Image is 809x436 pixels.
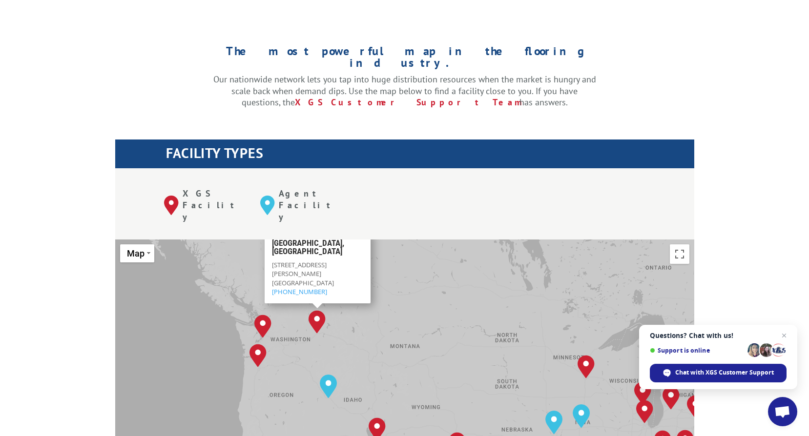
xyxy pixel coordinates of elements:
[254,315,271,338] div: Kent, WA
[271,260,326,278] span: [STREET_ADDRESS][PERSON_NAME]
[650,364,787,382] div: Chat with XGS Customer Support
[650,332,787,339] span: Questions? Chat with us!
[213,45,596,74] h1: The most powerful map in the flooring industry.
[670,244,689,264] button: Toggle fullscreen view
[166,146,694,165] h1: FACILITY TYPES
[687,395,704,418] div: Detroit, MI
[127,248,145,258] span: Map
[249,344,267,367] div: Portland, OR
[359,236,366,242] span: Close
[573,404,590,428] div: Des Moines, IA
[320,375,337,398] div: Boise, ID
[309,310,326,334] div: Spokane, WA
[663,386,680,410] div: Grand Rapids, MI
[650,347,744,354] span: Support is online
[578,355,595,378] div: Minneapolis, MN
[675,368,774,377] span: Chat with XGS Customer Support
[768,397,797,426] div: Open chat
[279,188,342,222] p: Agent Facility
[295,97,519,108] a: XGS Customer Support Team
[271,287,327,296] a: [PHONE_NUMBER]
[120,244,154,262] button: Change map style
[634,381,651,405] div: Milwaukee, WI
[545,411,562,434] div: Omaha, NE
[778,330,790,341] span: Close chat
[213,74,596,108] p: Our nationwide network lets you tap into huge distribution resources when the market is hungry an...
[183,188,246,222] p: XGS Facility
[271,239,363,260] h3: [GEOGRAPHIC_DATA], [GEOGRAPHIC_DATA]
[636,400,653,423] div: Chicago, IL
[271,278,333,287] span: [GEOGRAPHIC_DATA]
